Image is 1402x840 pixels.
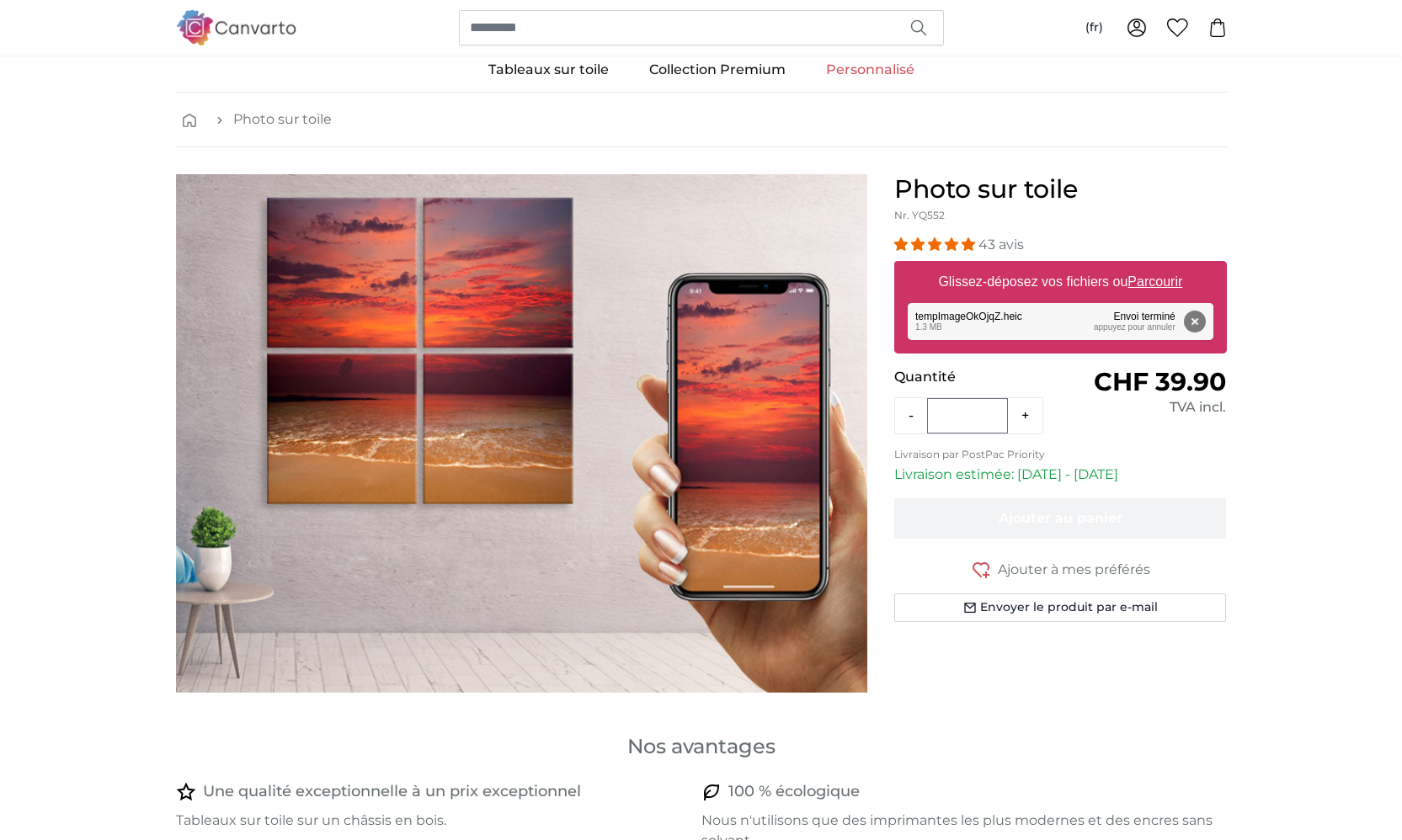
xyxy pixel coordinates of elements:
span: Ajouter à mes préférés [998,560,1150,580]
button: - [895,399,927,433]
p: Quantité [894,367,1060,387]
h1: Photo sur toile [894,174,1227,205]
img: personalised-canvas-print [176,174,867,693]
span: CHF 39.90 [1094,366,1226,397]
span: Ajouter au panier [999,510,1122,526]
button: Ajouter au panier [894,498,1227,539]
p: Livraison par PostPac Priority [894,448,1227,461]
div: TVA incl. [1060,397,1226,417]
h4: 100 % écologique [728,780,860,804]
button: + [1008,399,1042,433]
h4: Une qualité exceptionnelle à un prix exceptionnel [203,780,581,804]
span: 4.98 stars [894,237,978,253]
h3: Nos avantages [176,733,1227,760]
span: 43 avis [978,237,1024,253]
div: 1 of 1 [176,174,867,693]
button: Ajouter à mes préférés [894,559,1227,580]
img: Canvarto [176,10,297,45]
span: Nr. YQ552 [894,209,945,221]
button: Envoyer le produit par e-mail [894,593,1227,622]
a: Collection Premium [629,48,806,92]
label: Glissez-déposez vos fichiers ou [931,265,1189,299]
a: Photo sur toile [233,109,332,130]
button: (fr) [1072,13,1117,43]
nav: breadcrumbs [176,93,1227,147]
a: Tableaux sur toile [468,48,629,92]
a: Personnalisé [806,48,935,92]
p: Livraison estimée: [DATE] - [DATE] [894,465,1227,485]
u: Parcourir [1127,274,1182,289]
p: Tableaux sur toile sur un châssis en bois. [176,811,688,831]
